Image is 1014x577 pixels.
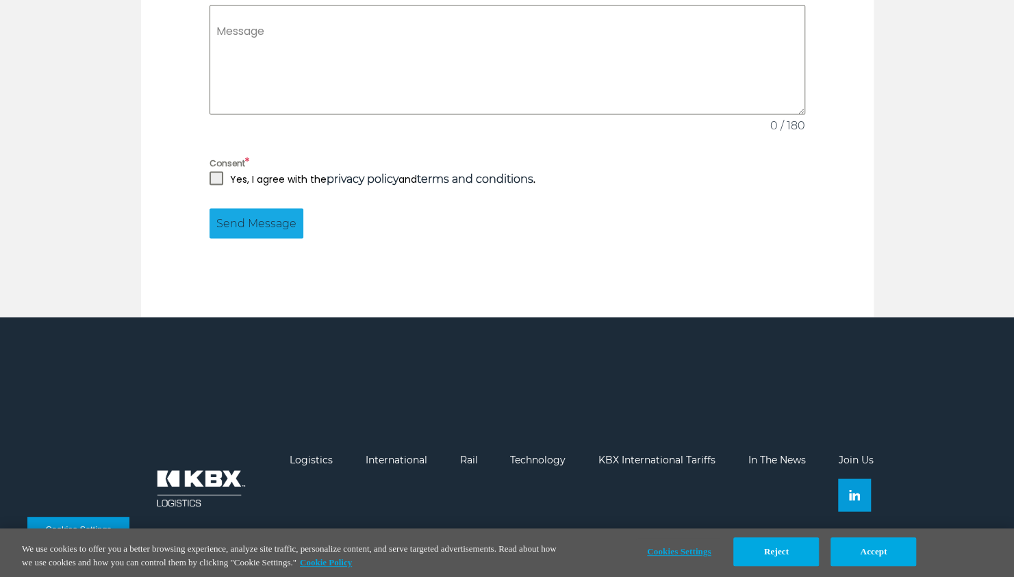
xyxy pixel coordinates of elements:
p: Yes, I agree with the and [230,171,535,188]
a: terms and conditions [417,172,533,185]
span: Send Message [216,215,296,231]
img: Linkedin [849,489,860,500]
a: Logistics [290,453,333,465]
button: Cookies Settings [27,517,129,543]
button: Reject [733,537,819,566]
button: Accept [831,537,916,566]
a: Join Us [838,453,873,465]
strong: . [417,172,535,186]
a: Rail [460,453,478,465]
a: International [366,453,427,465]
a: KBX International Tariffs [598,453,715,465]
button: Cookies Settings [636,538,722,565]
a: More information about your privacy, opens in a new tab [300,557,352,567]
label: Consent [210,155,805,171]
a: Technology [510,453,566,465]
button: Send Message [210,208,303,238]
a: privacy policy [327,172,398,185]
span: 0 / 180 [750,118,805,134]
a: In The News [748,453,806,465]
img: kbx logo [141,454,257,522]
div: We use cookies to offer you a better browsing experience, analyze site traffic, personalize conte... [22,542,558,569]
